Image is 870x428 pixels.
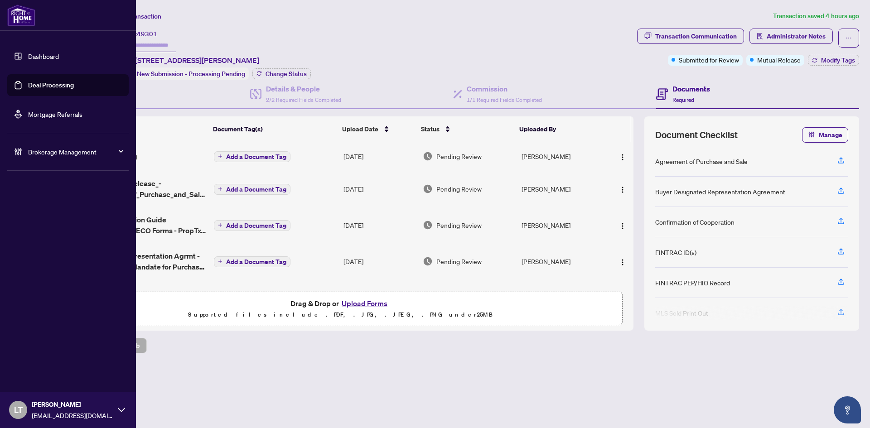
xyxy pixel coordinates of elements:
h4: Details & People [266,83,341,94]
span: Drag & Drop or [290,298,390,309]
span: Brokerage Management [28,147,122,157]
td: [DATE] [340,207,419,243]
span: plus [218,187,222,191]
img: logo [7,5,35,26]
button: Logo [615,149,630,164]
img: Logo [619,259,626,266]
span: Offer_1040_Garner_revised_29thJuly_Accepted.pdf [86,287,207,308]
td: [DATE] [340,279,419,316]
span: View Transaction [113,12,161,20]
span: 540 Buyer Representation Agrmt - Commercial - Mandate for Purchase - PropTx-OREA_[DATE] 12_23_38.pdf [86,250,207,272]
span: plus [218,259,222,264]
button: Transaction Communication [637,29,744,44]
span: C 104-[STREET_ADDRESS][PERSON_NAME] [112,55,259,66]
button: Add a Document Tag [214,150,290,162]
td: [DATE] [340,142,419,171]
a: Mortgage Referrals [28,110,82,118]
span: Pending Review [436,256,482,266]
button: Add a Document Tag [214,151,290,162]
span: Change Status [266,71,307,77]
td: [PERSON_NAME] [518,207,605,243]
span: solution [757,33,763,39]
td: [PERSON_NAME] [518,243,605,279]
div: Buyer Designated Representation Agreement [655,187,785,197]
div: FINTRAC PEP/HIO Record [655,278,730,288]
th: Upload Date [338,116,417,142]
span: Pending Review [436,151,482,161]
span: Mutual Release [757,55,801,65]
img: Document Status [423,256,433,266]
span: RECO Information Guide Commercial - RECO Forms - PropTx-OREA_[DATE] 12_24_16.pdf [86,214,207,236]
div: Transaction Communication [655,29,737,43]
img: Logo [619,154,626,161]
button: Manage [802,127,848,143]
span: Drag & Drop orUpload FormsSupported files include .PDF, .JPG, .JPEG, .PNG under25MB [58,292,622,326]
button: Logo [615,218,630,232]
span: Administrator Notes [767,29,826,43]
img: Document Status [423,151,433,161]
article: Transaction saved 4 hours ago [773,11,859,21]
button: Open asap [834,396,861,423]
a: Deal Processing [28,81,74,89]
td: [PERSON_NAME] [518,142,605,171]
th: Document Tag(s) [209,116,338,142]
span: Pending Review [436,220,482,230]
img: Logo [619,186,626,193]
span: Upload Date [342,124,378,134]
td: [DATE] [340,171,419,207]
span: plus [218,223,222,227]
span: New Submission - Processing Pending [137,70,245,78]
span: Required [672,96,694,103]
th: Uploaded By [516,116,603,142]
td: [DATE] [340,243,419,279]
span: plus [218,154,222,159]
img: Document Status [423,220,433,230]
div: Status: [112,67,249,80]
span: 1/1 Required Fields Completed [467,96,542,103]
img: Document Status [423,184,433,194]
td: [PERSON_NAME] [518,171,605,207]
h4: Commission [467,83,542,94]
button: Add a Document Tag [214,183,290,195]
th: Status [417,116,516,142]
span: 2/2 Required Fields Completed [266,96,341,103]
span: LT [14,404,23,416]
button: Logo [615,254,630,269]
h4: Documents [672,83,710,94]
button: Add a Document Tag [214,184,290,195]
p: Supported files include .PDF, .JPG, .JPEG, .PNG under 25 MB [64,309,617,320]
td: [PERSON_NAME] [518,279,605,316]
div: FINTRAC ID(s) [655,247,696,257]
button: Upload Forms [339,298,390,309]
button: Modify Tags [808,55,859,66]
span: Add a Document Tag [226,259,286,265]
span: [EMAIL_ADDRESS][DOMAIN_NAME] [32,410,113,420]
span: 572_Mutual_Release_-_Agreement_of_Purchase_and_Sale_-_Commercial_-_PropTx-[PERSON_NAME].pdf [86,178,207,200]
span: Submitted for Review [679,55,739,65]
span: ellipsis [846,35,852,41]
button: Logo [615,182,630,196]
span: Modify Tags [821,57,855,63]
span: Add a Document Tag [226,222,286,229]
span: Add a Document Tag [226,154,286,160]
span: 49301 [137,30,157,38]
span: Pending Review [436,184,482,194]
span: Status [421,124,440,134]
a: Dashboard [28,52,59,60]
button: Add a Document Tag [214,220,290,231]
th: (5) File Name [82,116,210,142]
button: Administrator Notes [749,29,833,44]
div: Confirmation of Cooperation [655,217,735,227]
span: Manage [819,128,842,142]
span: Add a Document Tag [226,186,286,192]
div: Agreement of Purchase and Sale [655,156,748,166]
button: Add a Document Tag [214,219,290,231]
button: Add a Document Tag [214,256,290,267]
img: Logo [619,222,626,230]
span: [PERSON_NAME] [32,399,113,409]
span: Document Checklist [655,129,738,141]
button: Change Status [252,68,311,79]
